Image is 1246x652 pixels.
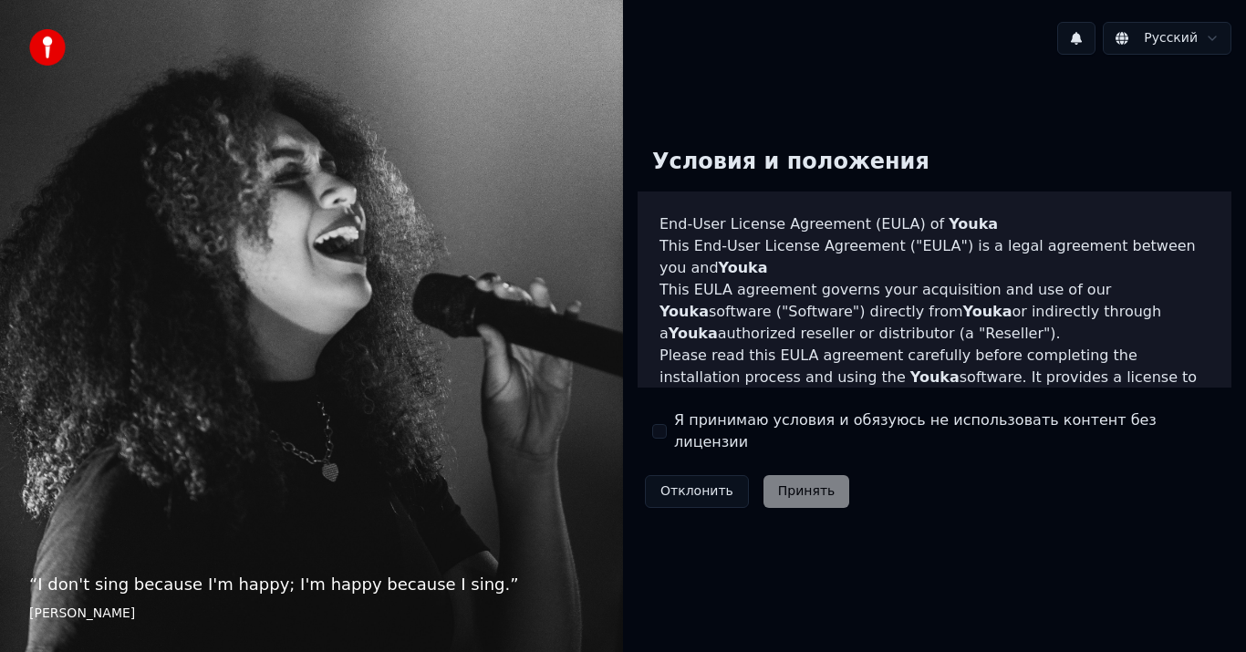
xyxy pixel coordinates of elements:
span: Youka [719,259,768,276]
p: Please read this EULA agreement carefully before completing the installation process and using th... [659,345,1210,432]
button: Отклонить [645,475,749,508]
img: youka [29,29,66,66]
footer: [PERSON_NAME] [29,605,594,623]
h3: End-User License Agreement (EULA) of [659,213,1210,235]
span: Youka [949,215,998,233]
div: Условия и положения [638,133,944,191]
span: Youka [659,303,709,320]
p: “ I don't sing because I'm happy; I'm happy because I sing. ” [29,572,594,597]
p: This End-User License Agreement ("EULA") is a legal agreement between you and [659,235,1210,279]
span: Youka [910,368,960,386]
label: Я принимаю условия и обязуюсь не использовать контент без лицензии [674,409,1217,453]
span: Youka [963,303,1012,320]
p: This EULA agreement governs your acquisition and use of our software ("Software") directly from o... [659,279,1210,345]
span: Youka [669,325,718,342]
